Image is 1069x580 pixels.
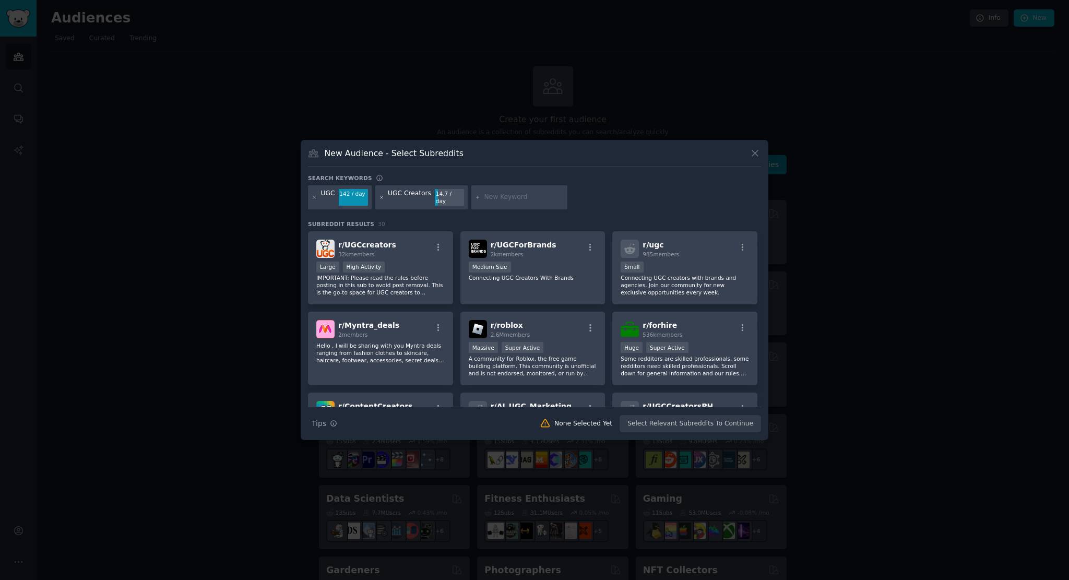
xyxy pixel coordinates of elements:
[312,418,326,429] span: Tips
[316,262,339,273] div: Large
[308,415,341,433] button: Tips
[643,241,663,249] span: r/ ugc
[316,401,335,419] img: ContentCreators
[316,274,445,296] p: IMPORTANT: Please read the rules before posting in this sub to avoid post removal. This is the go...
[469,274,597,281] p: Connecting UGC Creators With Brands
[491,332,530,338] span: 2.6M members
[469,262,511,273] div: Medium Size
[491,251,524,257] span: 2k members
[643,321,677,329] span: r/ forhire
[484,193,564,202] input: New Keyword
[621,320,639,338] img: forhire
[338,251,374,257] span: 32k members
[643,402,713,410] span: r/ UGCCreatorsPH
[469,355,597,377] p: A community for Roblox, the free game building platform. This community is unofficial and is not ...
[491,321,523,329] span: r/ roblox
[554,419,612,429] div: None Selected Yet
[321,189,335,206] div: UGC
[316,342,445,364] p: Hello , I will be sharing with you Myntra deals ranging from fashion clothes to skincare, haircar...
[646,342,688,353] div: Super Active
[308,174,372,182] h3: Search keywords
[469,240,487,258] img: UGCForBrands
[308,220,374,228] span: Subreddit Results
[338,402,412,410] span: r/ ContentCreators
[378,221,385,227] span: 30
[502,342,544,353] div: Super Active
[316,320,335,338] img: Myntra_deals
[338,241,396,249] span: r/ UGCcreators
[621,342,643,353] div: Huge
[469,342,498,353] div: Massive
[338,321,399,329] span: r/ Myntra_deals
[621,262,643,273] div: Small
[316,240,335,258] img: UGCcreators
[343,262,385,273] div: High Activity
[643,332,682,338] span: 536k members
[388,189,431,206] div: UGC Creators
[325,148,464,159] h3: New Audience - Select Subreddits
[338,332,368,338] span: 2 members
[491,241,556,249] span: r/ UGCForBrands
[435,189,464,206] div: 14.7 / day
[621,355,749,377] p: Some redditors are skilled professionals, some redditors need skilled professionals. Scroll down ...
[643,251,679,257] span: 985 members
[469,320,487,338] img: roblox
[621,274,749,296] p: Connecting UGC creators with brands and agencies. Join our community for new exclusive opportunit...
[491,402,572,410] span: r/ AI_UGC_Marketing
[339,189,368,198] div: 142 / day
